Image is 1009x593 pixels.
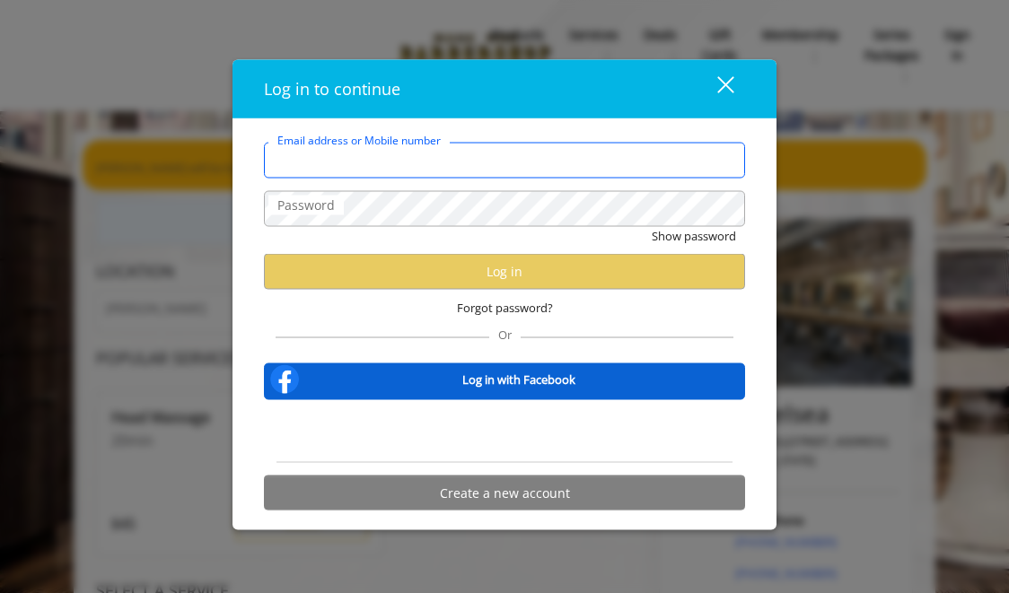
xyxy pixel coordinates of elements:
[462,370,575,388] b: Log in with Facebook
[264,190,745,226] input: Password
[652,226,736,245] button: Show password
[264,77,400,99] span: Log in to continue
[268,195,344,214] label: Password
[413,412,596,451] iframe: Sign in with Google Button
[267,362,303,397] img: facebook-logo
[684,70,745,107] button: close dialog
[457,298,553,317] span: Forgot password?
[489,327,521,343] span: Or
[697,75,733,102] div: close dialog
[264,142,745,178] input: Email address or Mobile number
[264,475,745,510] button: Create a new account
[422,412,587,451] div: Sign in with Google. Opens in new tab
[268,131,450,148] label: Email address or Mobile number
[264,254,745,289] button: Log in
